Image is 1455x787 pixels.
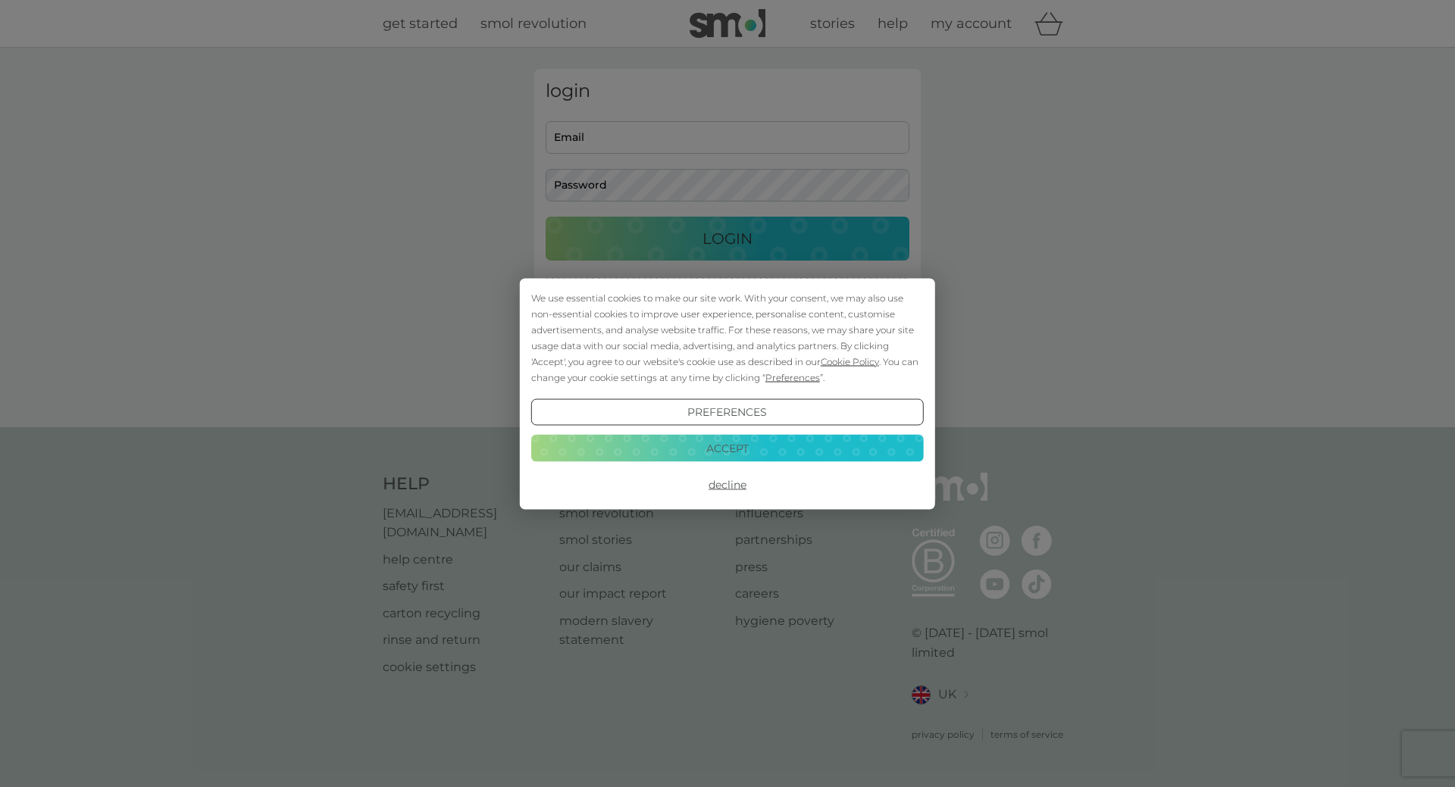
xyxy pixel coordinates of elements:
div: Cookie Consent Prompt [520,278,935,509]
span: Cookie Policy [821,355,879,367]
button: Preferences [531,398,924,426]
button: Decline [531,471,924,498]
div: We use essential cookies to make our site work. With your consent, we may also use non-essential ... [531,289,924,385]
span: Preferences [765,371,820,383]
button: Accept [531,435,924,462]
